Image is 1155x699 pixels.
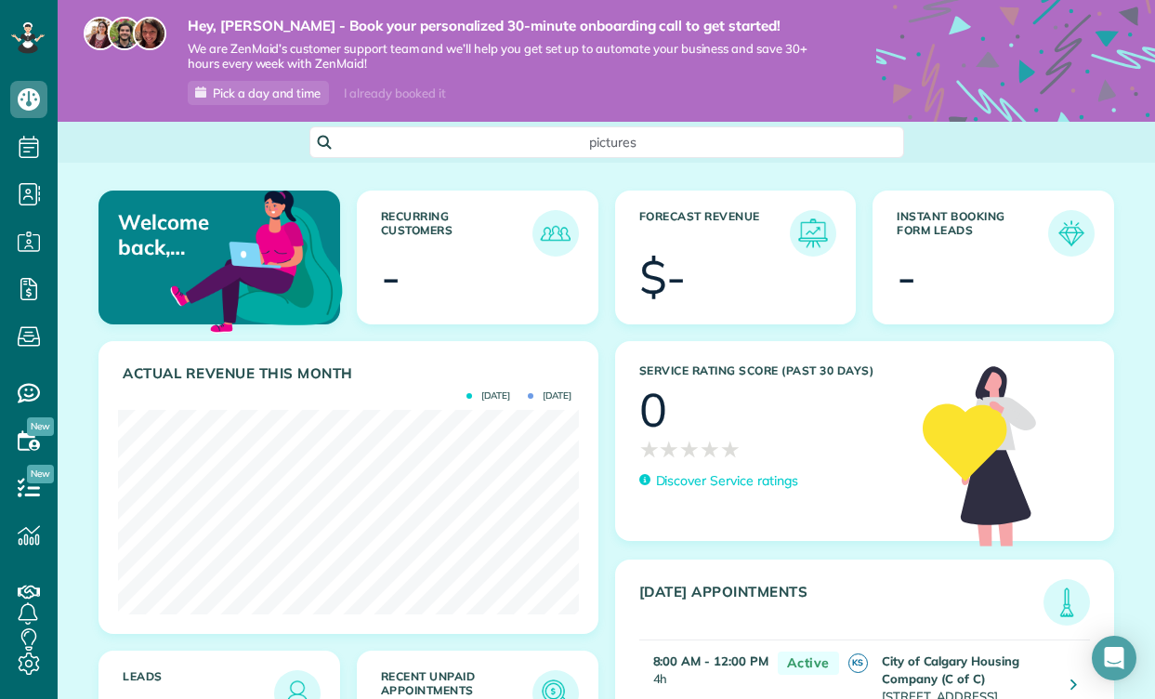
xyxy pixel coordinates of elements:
[848,653,868,673] span: KS
[639,584,1044,626] h3: [DATE] Appointments
[639,364,904,377] h3: Service Rating score (past 30 days)
[188,17,820,35] strong: Hey, [PERSON_NAME] - Book your personalized 30-minute onboarding call to get started!
[381,210,532,257] h3: Recurring Customers
[118,210,259,259] p: Welcome back, [PERSON_NAME]!
[213,86,321,100] span: Pick a day and time
[188,81,329,105] a: Pick a day and time
[882,653,1019,686] strong: City of Calgary Housing Company (C of C)
[897,210,1048,257] h3: Instant Booking Form Leads
[1048,584,1085,621] img: icon_todays_appointments-901f7ab196bb0bea1936b74009e4eb5ffbc2d2711fa7634e0d609ed5ef32b18b.png
[84,17,117,50] img: maria-72a9807cf96188c08ef61303f053569d2e2a8a1cde33d635c8a3ac13582a053d.jpg
[639,471,798,491] a: Discover Service ratings
[659,433,679,466] span: ★
[639,387,667,433] div: 0
[166,169,347,349] img: dashboard_welcome-42a62b7d889689a78055ac9021e634bf52bae3f8056760290aed330b23ab8690.png
[123,365,579,382] h3: Actual Revenue this month
[700,433,720,466] span: ★
[639,433,660,466] span: ★
[27,465,54,483] span: New
[720,433,741,466] span: ★
[537,215,574,252] img: icon_recurring_customers-cf858462ba22bcd05b5a5880d41d6543d210077de5bb9ebc9590e49fd87d84ed.png
[108,17,141,50] img: jorge-587dff0eeaa6aab1f244e6dc62b8924c3b6ad411094392a53c71c6c4a576187d.jpg
[333,82,456,105] div: I already booked it
[528,391,571,401] span: [DATE]
[133,17,166,50] img: michelle-19f622bdf1676172e81f8f8fba1fb50e276960ebfe0243fe18214015130c80e4.jpg
[778,652,839,675] span: Active
[679,433,700,466] span: ★
[639,210,791,257] h3: Forecast Revenue
[466,391,510,401] span: [DATE]
[653,653,768,668] strong: 8:00 AM - 12:00 PM
[639,254,687,300] div: $-
[1092,636,1136,680] div: Open Intercom Messenger
[794,215,832,252] img: icon_forecast_revenue-8c13a41c7ed35a8dcfafea3cbb826a0462acb37728057bba2d056411b612bbbe.png
[188,41,820,73] span: We are ZenMaid’s customer support team and we’ll help you get set up to automate your business an...
[27,417,54,436] span: New
[1053,215,1090,252] img: icon_form_leads-04211a6a04a5b2264e4ee56bc0799ec3eb69b7e499cbb523a139df1d13a81ae0.png
[656,471,798,491] p: Discover Service ratings
[897,254,916,300] div: -
[381,254,400,300] div: -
